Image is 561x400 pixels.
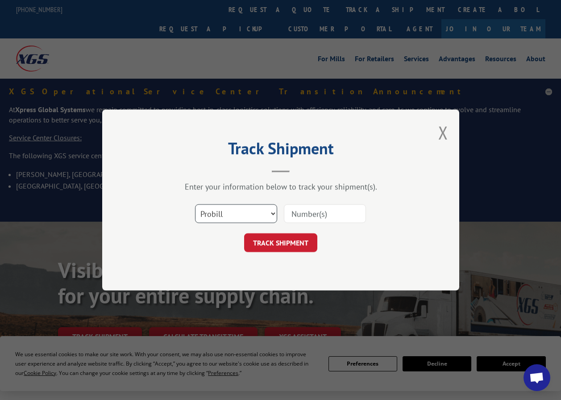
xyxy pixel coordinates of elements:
h2: Track Shipment [147,142,415,159]
button: Close modal [438,121,448,144]
input: Number(s) [284,204,366,223]
div: Enter your information below to track your shipment(s). [147,181,415,192]
button: TRACK SHIPMENT [244,233,317,252]
a: Open chat [524,364,550,391]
